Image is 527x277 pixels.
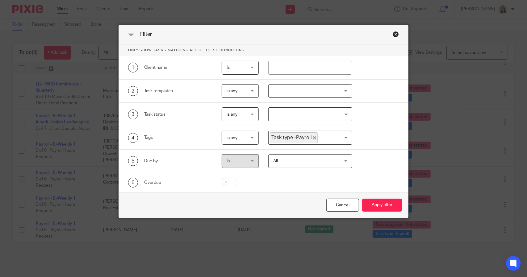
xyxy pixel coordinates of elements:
div: 1 [128,63,138,72]
p: Only show tasks matching all of these conditions [119,44,408,56]
span: Is [227,159,230,163]
span: Task type -Payroll [270,132,318,143]
div: Close this dialog window [393,31,399,37]
input: Search for option [269,109,348,120]
input: Search for option [318,132,348,143]
span: All [273,159,278,163]
div: Task templates [144,88,212,94]
div: Close this dialog window [326,199,359,212]
button: Deselect Task type -Payroll [313,136,316,139]
div: Tags [144,134,212,141]
div: 6 [128,178,138,188]
div: 2 [128,86,138,96]
div: 4 [128,133,138,143]
div: Task status [144,111,212,118]
div: Search for option [268,131,352,145]
div: Overdue [144,180,212,186]
div: Search for option [268,107,352,121]
span: is any [227,136,237,140]
div: 3 [128,110,138,119]
div: 5 [128,156,138,166]
span: is any [227,89,237,93]
div: Due by [144,158,212,164]
span: is any [227,112,237,117]
span: Is [227,65,230,70]
span: Filter [140,32,152,37]
button: Apply filter [362,199,402,212]
div: Client name [144,64,212,71]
